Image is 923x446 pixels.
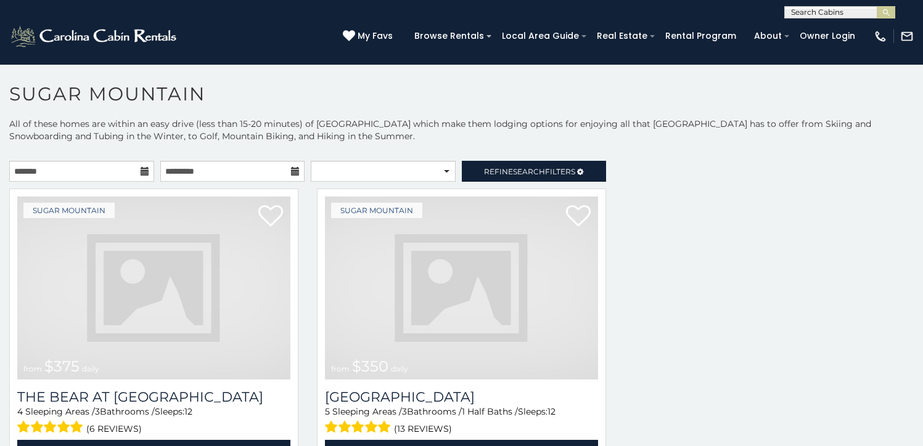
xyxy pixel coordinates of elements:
div: Sleeping Areas / Bathrooms / Sleeps: [325,405,598,437]
span: 12 [548,406,556,417]
a: Browse Rentals [408,26,490,46]
span: 3 [95,406,100,417]
a: The Bear At [GEOGRAPHIC_DATA] [17,389,290,405]
span: 5 [325,406,330,417]
a: Sugar Mountain [23,203,115,218]
span: 4 [17,406,23,417]
a: Local Area Guide [496,26,585,46]
a: My Favs [343,30,396,43]
div: Sleeping Areas / Bathrooms / Sleeps: [17,405,290,437]
span: from [23,364,42,373]
a: Real Estate [591,26,654,46]
a: from $375 daily [17,197,290,379]
img: White-1-2.png [9,24,180,49]
span: $350 [352,357,388,375]
span: My Favs [358,30,393,43]
h3: The Bear At Sugar Mountain [17,389,290,405]
img: phone-regular-white.png [874,30,887,43]
a: Add to favorites [258,204,283,230]
img: dummy-image.jpg [325,197,598,379]
a: Rental Program [659,26,742,46]
h3: Grouse Moor Lodge [325,389,598,405]
span: 12 [184,406,192,417]
span: 1 Half Baths / [462,406,518,417]
span: (13 reviews) [394,421,452,437]
span: $375 [44,357,80,375]
a: Owner Login [794,26,861,46]
span: Refine Filters [484,167,575,176]
a: Sugar Mountain [331,203,422,218]
span: (6 reviews) [86,421,142,437]
a: About [748,26,788,46]
span: 3 [402,406,407,417]
span: daily [391,364,408,373]
a: RefineSearchFilters [462,161,607,182]
a: from $350 daily [325,197,598,379]
a: Add to favorites [566,204,591,230]
span: from [331,364,350,373]
span: Search [513,167,545,176]
img: mail-regular-white.png [900,30,914,43]
a: [GEOGRAPHIC_DATA] [325,389,598,405]
span: daily [82,364,99,373]
img: dummy-image.jpg [17,197,290,379]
